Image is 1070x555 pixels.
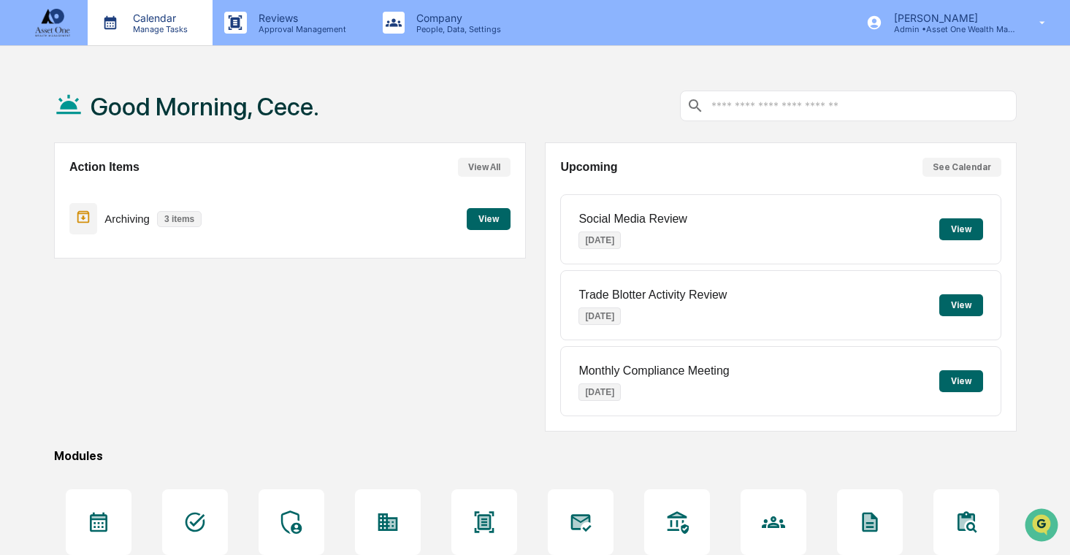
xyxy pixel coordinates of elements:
[15,185,38,208] img: Cece Ferraez
[31,112,57,138] img: 8933085812038_c878075ebb4cc5468115_72.jpg
[15,31,266,54] p: How can we help?
[578,288,727,302] p: Trade Blotter Activity Review
[106,300,118,312] div: 🗄️
[69,161,140,174] h2: Action Items
[121,299,181,313] span: Attestations
[45,199,118,210] span: [PERSON_NAME]
[129,199,159,210] span: [DATE]
[29,299,94,313] span: Preclearance
[922,158,1001,177] button: See Calendar
[578,213,687,226] p: Social Media Review
[405,24,508,34] p: People, Data, Settings
[15,300,26,312] div: 🖐️
[103,361,177,373] a: Powered byPylon
[882,12,1018,24] p: [PERSON_NAME]
[9,321,98,347] a: 🔎Data Lookup
[129,238,159,250] span: [DATE]
[248,116,266,134] button: Start new chat
[467,208,511,230] button: View
[882,24,1018,34] p: Admin • Asset One Wealth Management
[578,307,621,325] p: [DATE]
[66,112,240,126] div: Start new chat
[578,383,621,401] p: [DATE]
[121,199,126,210] span: •
[100,293,187,319] a: 🗄️Attestations
[226,159,266,177] button: See all
[247,24,354,34] p: Approval Management
[1023,507,1063,546] iframe: Open customer support
[578,231,621,249] p: [DATE]
[578,364,729,378] p: Monthly Compliance Meeting
[939,294,983,316] button: View
[15,112,41,138] img: 1746055101610-c473b297-6a78-478c-a979-82029cc54cd1
[15,162,98,174] div: Past conversations
[29,326,92,341] span: Data Lookup
[939,218,983,240] button: View
[939,370,983,392] button: View
[157,211,202,227] p: 3 items
[15,328,26,340] div: 🔎
[104,213,150,225] p: Archiving
[458,158,511,177] button: View All
[467,211,511,225] a: View
[145,362,177,373] span: Pylon
[9,293,100,319] a: 🖐️Preclearance
[91,92,319,121] h1: Good Morning, Cece.
[405,12,508,24] p: Company
[121,238,126,250] span: •
[66,126,201,138] div: We're available if you need us!
[45,238,118,250] span: [PERSON_NAME]
[15,224,38,248] img: Cece Ferraez
[121,24,195,34] p: Manage Tasks
[35,9,70,37] img: logo
[121,12,195,24] p: Calendar
[54,449,1017,463] div: Modules
[560,161,617,174] h2: Upcoming
[247,12,354,24] p: Reviews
